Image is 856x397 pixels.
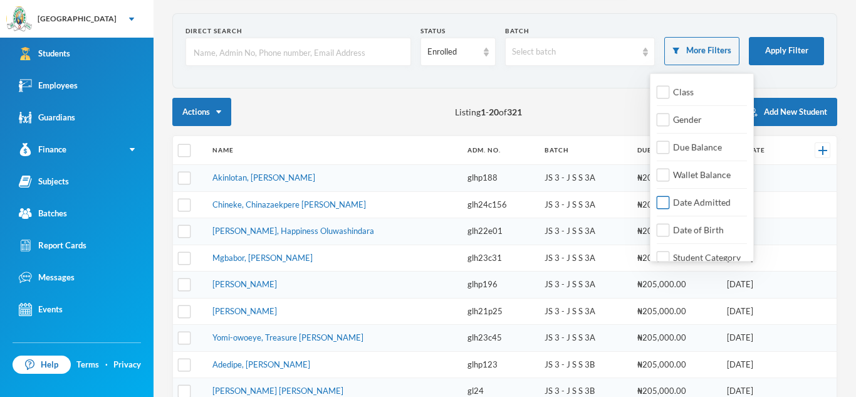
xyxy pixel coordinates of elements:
[212,359,310,369] a: Adedipe, [PERSON_NAME]
[631,218,721,245] td: ₦205,000.00
[664,37,739,65] button: More Filters
[749,37,824,65] button: Apply Filter
[461,165,538,192] td: glhp188
[538,298,631,325] td: JS 3 - J S S 3A
[461,325,538,352] td: glh23c45
[212,386,343,396] a: [PERSON_NAME] [PERSON_NAME]
[19,303,63,316] div: Events
[113,359,141,371] a: Privacy
[668,142,727,152] span: Due Balance
[668,169,736,180] span: Wallet Balance
[461,351,538,378] td: glhp123
[19,239,86,252] div: Report Cards
[206,136,461,165] th: Name
[489,107,499,117] b: 20
[461,191,538,218] td: glh24c156
[212,199,366,209] a: Chineke, Chinazaekpere [PERSON_NAME]
[19,207,67,220] div: Batches
[505,26,655,36] div: Batch
[19,143,66,156] div: Finance
[668,87,699,97] span: Class
[507,107,522,117] b: 321
[455,105,522,119] span: Listing - of
[538,191,631,218] td: JS 3 - J S S 3A
[461,218,538,245] td: glh22e01
[212,226,374,236] a: [PERSON_NAME], Happiness Oluwashindara
[721,136,795,165] th: Adm. Date
[538,272,631,299] td: JS 3 - J S S 3A
[461,245,538,272] td: glh23c31
[668,225,729,235] span: Date of Birth
[538,218,631,245] td: JS 3 - J S S 3A
[538,325,631,352] td: JS 3 - J S S 3A
[721,298,795,325] td: [DATE]
[76,359,99,371] a: Terms
[818,146,827,155] img: +
[631,325,721,352] td: ₦205,000.00
[7,7,32,32] img: logo
[13,356,71,374] a: Help
[212,279,277,289] a: [PERSON_NAME]
[721,272,795,299] td: [DATE]
[538,165,631,192] td: JS 3 - J S S 3A
[631,298,721,325] td: ₦205,000.00
[721,165,795,192] td: [DATE]
[631,165,721,192] td: ₦205,000.00
[721,351,795,378] td: [DATE]
[721,218,795,245] td: [DATE]
[481,107,486,117] b: 1
[631,272,721,299] td: ₦205,000.00
[631,136,721,165] th: Due Fees
[538,245,631,272] td: JS 3 - J S S 3A
[19,175,69,188] div: Subjects
[461,298,538,325] td: glh21p25
[538,351,631,378] td: JS 3 - J S S 3B
[105,359,108,371] div: ·
[721,245,795,272] td: [DATE]
[721,325,795,352] td: [DATE]
[212,332,363,342] a: Yomi-owoeye, Treasure [PERSON_NAME]
[739,98,837,126] button: Add New Student
[19,79,78,92] div: Employees
[461,136,538,165] th: Adm. No.
[668,197,736,208] span: Date Admitted
[185,26,411,36] div: Direct Search
[631,245,721,272] td: ₦205,000.00
[38,13,117,24] div: [GEOGRAPHIC_DATA]
[461,272,538,299] td: glhp196
[668,114,707,125] span: Gender
[721,191,795,218] td: [DATE]
[427,46,478,58] div: Enrolled
[172,98,231,126] button: Actions
[631,191,721,218] td: ₦205,000.00
[19,271,75,284] div: Messages
[512,46,637,58] div: Select batch
[212,172,315,183] a: Akinlotan, [PERSON_NAME]
[538,136,631,165] th: Batch
[19,47,70,60] div: Students
[19,111,75,124] div: Guardians
[631,351,721,378] td: ₦205,000.00
[668,252,746,263] span: Student Category
[212,306,277,316] a: [PERSON_NAME]
[192,38,404,66] input: Name, Admin No, Phone number, Email Address
[212,253,313,263] a: Mgbabor, [PERSON_NAME]
[420,26,496,36] div: Status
